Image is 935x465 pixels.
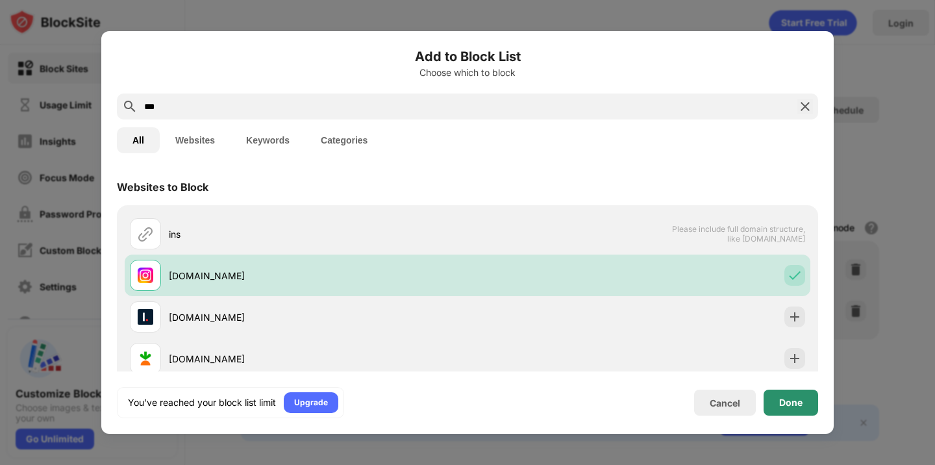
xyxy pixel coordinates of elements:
img: favicons [138,309,153,325]
div: [DOMAIN_NAME] [169,269,467,283]
img: favicons [138,268,153,283]
button: Categories [305,127,383,153]
button: Websites [160,127,231,153]
img: search.svg [122,99,138,114]
div: You’ve reached your block list limit [128,396,276,409]
div: Done [779,397,803,408]
div: [DOMAIN_NAME] [169,352,467,366]
img: favicons [138,351,153,366]
div: Cancel [710,397,740,408]
span: Please include full domain structure, like [DOMAIN_NAME] [671,224,805,244]
div: Websites to Block [117,181,208,194]
div: Choose which to block [117,68,818,78]
div: ins [169,227,467,241]
div: [DOMAIN_NAME] [169,310,467,324]
div: Upgrade [294,396,328,409]
button: Keywords [231,127,305,153]
img: url.svg [138,226,153,242]
img: search-close [797,99,813,114]
h6: Add to Block List [117,47,818,66]
button: All [117,127,160,153]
